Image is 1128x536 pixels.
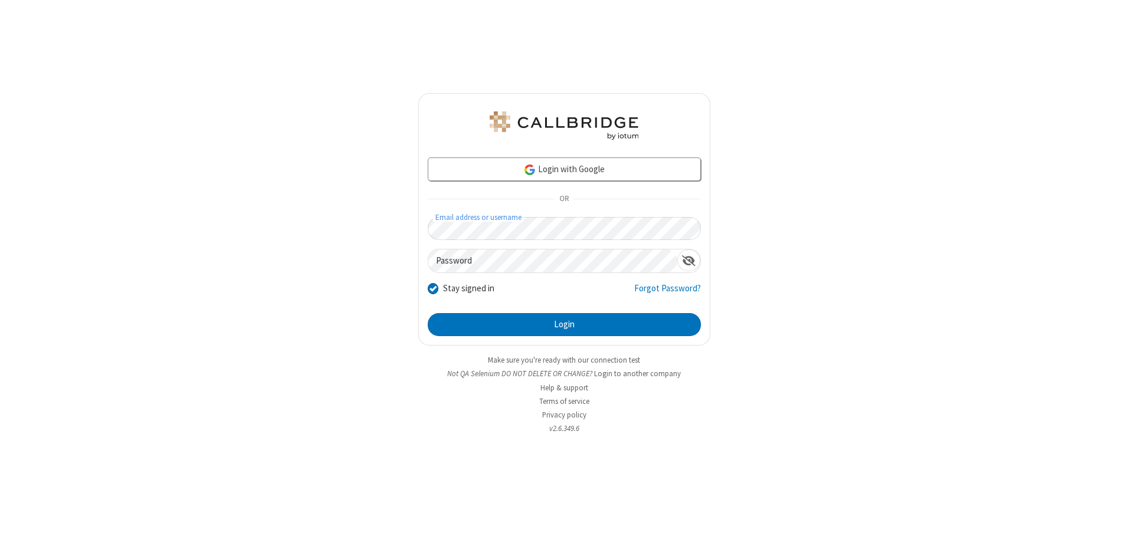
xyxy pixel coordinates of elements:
input: Email address or username [428,217,701,240]
a: Forgot Password? [634,282,701,304]
a: Help & support [540,383,588,393]
li: Not QA Selenium DO NOT DELETE OR CHANGE? [418,368,710,379]
label: Stay signed in [443,282,494,295]
div: Show password [677,249,700,271]
a: Privacy policy [542,410,586,420]
a: Make sure you're ready with our connection test [488,355,640,365]
img: google-icon.png [523,163,536,176]
button: Login to another company [594,368,681,379]
a: Login with Google [428,157,701,181]
span: OR [555,191,573,208]
li: v2.6.349.6 [418,423,710,434]
button: Login [428,313,701,337]
img: QA Selenium DO NOT DELETE OR CHANGE [487,111,641,140]
input: Password [428,249,677,272]
a: Terms of service [539,396,589,406]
